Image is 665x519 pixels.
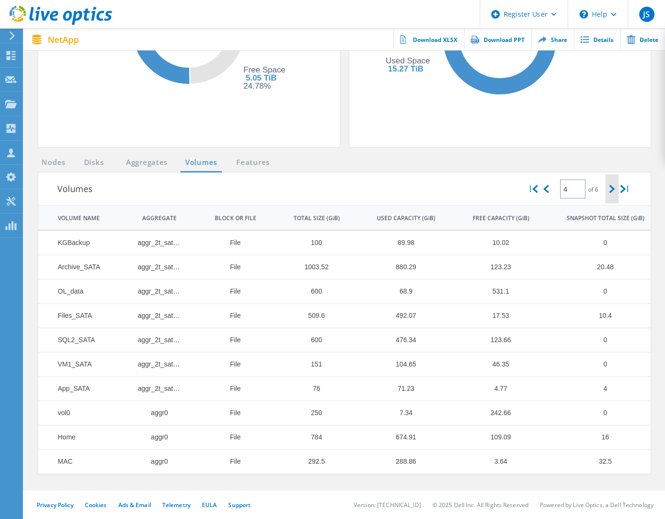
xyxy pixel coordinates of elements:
[191,377,270,401] td: Column BLOCK OR FILE, Value File
[449,255,543,279] td: Column FREE CAPACITY (GiB), Value 123.23
[449,328,543,352] td: Column FREE CAPACITY (GiB), Value 123.66
[118,449,191,474] td: Column AGGREGATE, Value aggr0
[270,377,353,401] td: Column TOTAL SIZE (GiB), Value 76
[619,174,632,204] div: |
[353,401,449,425] td: Column USED CAPACITY (GiB), Value 7.34
[270,206,353,230] td: TOTAL SIZE (GiB) Column
[85,501,107,509] a: Cookies
[118,425,191,449] td: Column AGGREGATE, Value aggr0
[38,449,118,474] td: Column VOLUME NAME, Value MAC
[527,174,539,204] div: |
[294,214,340,222] div: TOTAL SIZE (GiB)
[388,64,423,73] tspan: 15.27 TiB
[243,65,285,74] tspan: Free Space
[270,425,353,449] td: Column TOTAL SIZE (GiB), Value 784
[543,304,658,328] td: Column SNAPSHOT TOTAL SIZE (GiB), Value 10.4
[191,328,270,352] td: Column BLOCK OR FILE, Value File
[353,425,449,449] td: Column USED CAPACITY (GiB), Value 674.91
[118,501,151,509] a: Ads & Email
[540,501,654,509] li: Powered by Live Optics, a Dell Technology
[449,401,543,425] td: Column FREE CAPACITY (GiB), Value 242.66
[191,401,270,425] td: Column BLOCK OR FILE, Value File
[543,377,658,401] td: Column SNAPSHOT TOTAL SIZE (GiB), Value 4
[243,81,271,91] tspan: 24.78%
[38,279,118,304] td: Column VOLUME NAME, Value OL_data
[449,231,543,255] td: Column FREE CAPACITY (GiB), Value 10.02
[449,425,543,449] td: Column FREE CAPACITY (GiB), Value 109.09
[270,449,353,474] td: Column TOTAL SIZE (GiB), Value 292.5
[580,10,588,19] svg: \n
[38,157,69,169] a: Nodes
[449,279,543,304] td: Column FREE CAPACITY (GiB), Value 531.1
[449,377,543,401] td: Column FREE CAPACITY (GiB), Value 4.77
[38,425,118,449] td: Column VOLUME NAME, Value Home
[191,352,270,377] td: Column BLOCK OR FILE, Value File
[543,328,658,352] td: Column SNAPSHOT TOTAL SIZE (GiB), Value 0
[232,157,274,169] a: Features
[354,501,421,509] li: Version: [TECHNICAL_ID]
[58,214,100,222] div: VOLUME NAME
[270,231,353,255] td: Column TOTAL SIZE (GiB), Value 100
[38,206,651,474] dx-data-grid: Data grid
[270,255,353,279] td: Column TOTAL SIZE (GiB), Value 1003.52
[473,214,529,222] div: FREE CAPACITY (GiB)
[191,231,270,255] td: Column BLOCK OR FILE, Value File
[191,304,270,328] td: Column BLOCK OR FILE, Value File
[38,377,118,401] td: Column VOLUME NAME, Value App_SATA
[543,352,658,377] td: Column SNAPSHOT TOTAL SIZE (GiB), Value 0
[353,279,449,304] td: Column USED CAPACITY (GiB), Value 68.9
[386,56,430,65] tspan: Used Space
[270,328,353,352] td: Column TOTAL SIZE (GiB), Value 600
[142,214,177,222] div: AGGREGATE
[246,73,277,82] tspan: 5.05 TiB
[38,231,118,255] td: Column VOLUME NAME, Value KGBackup
[120,157,174,169] a: Aggregates
[202,501,217,509] a: EULA
[180,157,222,169] a: Volumes
[353,377,449,401] td: Column USED CAPACITY (GiB), Value 71.23
[588,185,598,193] span: of 6
[38,352,118,377] td: Column VOLUME NAME, Value VM1_SATA
[57,182,527,195] h3: Volumes
[464,29,531,50] a: Download PPT
[270,352,353,377] td: Column TOTAL SIZE (GiB), Value 151
[38,304,118,328] td: Column VOLUME NAME, Value Files_SATA
[353,255,449,279] td: Column USED CAPACITY (GiB), Value 880.29
[38,401,118,425] td: Column VOLUME NAME, Value vol0
[353,231,449,255] td: Column USED CAPACITY (GiB), Value 89.98
[118,279,191,304] td: Column AGGREGATE, Value aggr_2t_sata_0
[543,206,658,230] td: SNAPSHOT TOTAL SIZE (GiB) Column
[543,401,658,425] td: Column SNAPSHOT TOTAL SIZE (GiB), Value 0
[81,157,107,169] a: Disks
[353,328,449,352] td: Column USED CAPACITY (GiB), Value 476.34
[620,29,665,50] a: Delete
[118,304,191,328] td: Column AGGREGATE, Value aggr_2t_sata_0
[449,352,543,377] td: Column FREE CAPACITY (GiB), Value 46.35
[10,20,112,27] a: Live Optics Dashboard
[543,231,658,255] td: Column SNAPSHOT TOTAL SIZE (GiB), Value 0
[118,401,191,425] td: Column AGGREGATE, Value aggr0
[543,255,658,279] td: Column SNAPSHOT TOTAL SIZE (GiB), Value 20.48
[449,449,543,474] td: Column FREE CAPACITY (GiB), Value 3.64
[38,255,118,279] td: Column VOLUME NAME, Value Archive_SATA
[270,279,353,304] td: Column TOTAL SIZE (GiB), Value 600
[191,425,270,449] td: Column BLOCK OR FILE, Value File
[270,304,353,328] td: Column TOTAL SIZE (GiB), Value 509.6
[118,352,191,377] td: Column AGGREGATE, Value aggr_2t_sata_0
[377,214,435,222] div: USED CAPACITY (GiB)
[118,328,191,352] td: Column AGGREGATE, Value aggr_2t_sata_0
[38,206,118,230] td: VOLUME NAME Column
[191,279,270,304] td: Column BLOCK OR FILE, Value File
[353,304,449,328] td: Column USED CAPACITY (GiB), Value 492.07
[353,449,449,474] td: Column USED CAPACITY (GiB), Value 288.86
[228,501,251,509] a: Support
[37,501,74,509] a: Privacy Policy
[449,206,543,230] td: FREE CAPACITY (GiB) Column
[191,449,270,474] td: Column BLOCK OR FILE, Value File
[118,377,191,401] td: Column AGGREGATE, Value aggr_2t_sata_0
[574,29,620,50] a: Details
[162,501,190,509] a: Telemetry
[270,401,353,425] td: Column TOTAL SIZE (GiB), Value 250
[118,255,191,279] td: Column AGGREGATE, Value aggr_2t_sata_0
[393,29,464,50] a: Download XLSX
